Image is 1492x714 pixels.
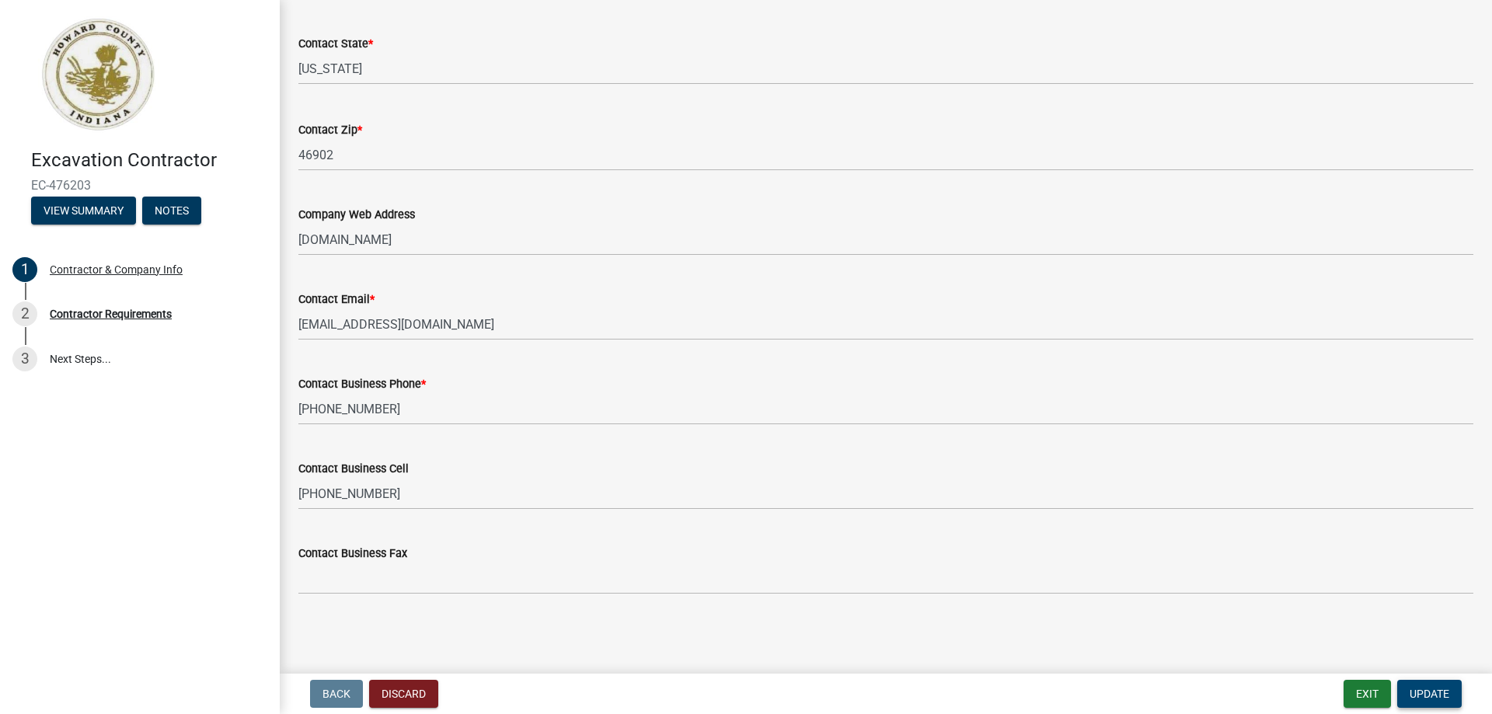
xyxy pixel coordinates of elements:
label: Contact State [298,39,373,50]
div: 3 [12,347,37,371]
label: Contact Email [298,294,375,305]
label: Contact Business Cell [298,464,409,475]
div: 1 [12,257,37,282]
wm-modal-confirm: Notes [142,205,201,218]
span: Back [322,688,350,700]
label: Contact Zip [298,125,362,136]
wm-modal-confirm: Summary [31,205,136,218]
span: EC-476203 [31,178,249,193]
button: Exit [1344,680,1391,708]
img: Howard County, Indiana [31,16,164,133]
button: Discard [369,680,438,708]
label: Contact Business Fax [298,549,407,559]
label: Contact Business Phone [298,379,426,390]
h4: Excavation Contractor [31,149,267,172]
div: Contractor & Company Info [50,264,183,275]
div: Contractor Requirements [50,308,172,319]
span: Update [1410,688,1449,700]
button: Update [1397,680,1462,708]
button: View Summary [31,197,136,225]
button: Back [310,680,363,708]
button: Notes [142,197,201,225]
div: 2 [12,301,37,326]
label: Company Web Address [298,210,415,221]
